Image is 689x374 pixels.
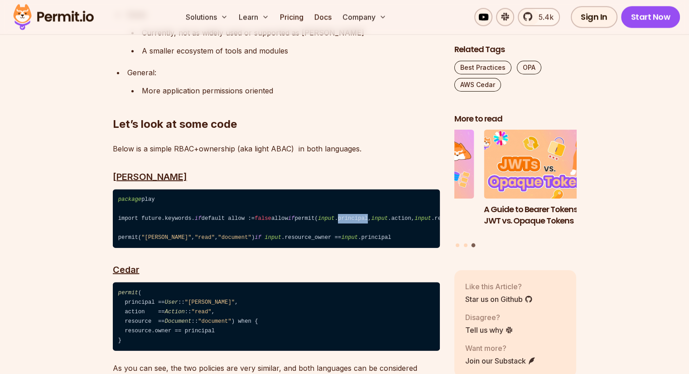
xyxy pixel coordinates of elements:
a: Sign In [571,6,617,28]
span: input [265,234,281,241]
span: "[PERSON_NAME]" [185,299,235,306]
a: Join our Substack [465,355,536,366]
a: Best Practices [454,60,511,74]
span: input [318,215,335,222]
span: if [255,234,261,241]
a: Docs [311,8,335,26]
a: Tell us why [465,324,513,335]
span: Action [165,309,185,315]
code: play import future.keywords. default allow := allow permit( .principal, .action, .resource) permi... [113,189,440,248]
span: "read" [195,234,215,241]
u: [PERSON_NAME]⁠ [113,171,187,182]
u: Cedar [113,264,140,275]
p: Disagree? [465,311,513,322]
a: OPA [517,60,541,74]
span: false [255,215,271,222]
img: Policy-Based Access Control (PBAC) Isn’t as Great as You Think [352,130,474,199]
h2: Related Tags [454,44,577,55]
p: A smaller ecosystem of tools and modules [142,44,440,57]
p: Like this Article? [465,281,533,291]
span: Document [165,318,192,325]
button: Go to slide 2 [464,243,467,247]
p: More application permissions oriented [142,84,440,97]
p: General: [127,66,440,79]
a: Start Now [621,6,680,28]
span: input [414,215,431,222]
span: "[PERSON_NAME]" [141,234,191,241]
span: permit [118,290,138,296]
span: User [165,299,178,306]
button: Solutions [182,8,231,26]
button: Learn [235,8,273,26]
span: input [341,234,358,241]
span: "read" [191,309,211,315]
span: package [118,196,141,203]
button: Go to slide 3 [472,243,476,247]
span: "document" [198,318,231,325]
code: ( principal == :: , action == :: , resource == :: ) when { resource.owner == principal } [113,282,440,351]
h2: More to read [454,113,577,124]
span: 5.4k [533,12,554,23]
a: AWS Cedar [454,78,501,91]
a: 5.4k [518,8,560,26]
div: Posts [454,130,577,248]
h3: A Guide to Bearer Tokens: JWT vs. Opaque Tokens [484,204,606,226]
button: Company [339,8,390,26]
li: 2 of 3 [352,130,474,238]
a: A Guide to Bearer Tokens: JWT vs. Opaque TokensA Guide to Bearer Tokens: JWT vs. Opaque Tokens [484,130,606,238]
li: 3 of 3 [484,130,606,238]
span: input [371,215,388,222]
a: Pricing [276,8,307,26]
img: A Guide to Bearer Tokens: JWT vs. Opaque Tokens [484,130,606,199]
span: if [288,215,295,222]
h2: Let’s look at some code [113,81,440,131]
h3: Policy-Based Access Control (PBAC) Isn’t as Great as You Think [352,204,474,237]
button: Go to slide 1 [456,243,459,247]
span: "document" [218,234,251,241]
img: Permit logo [9,2,98,33]
span: if [195,215,202,222]
p: Want more? [465,342,536,353]
a: Star us on Github [465,293,533,304]
p: Below is a simple RBAC+ownership (aka light ABAC) in both languages. [113,142,440,155]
